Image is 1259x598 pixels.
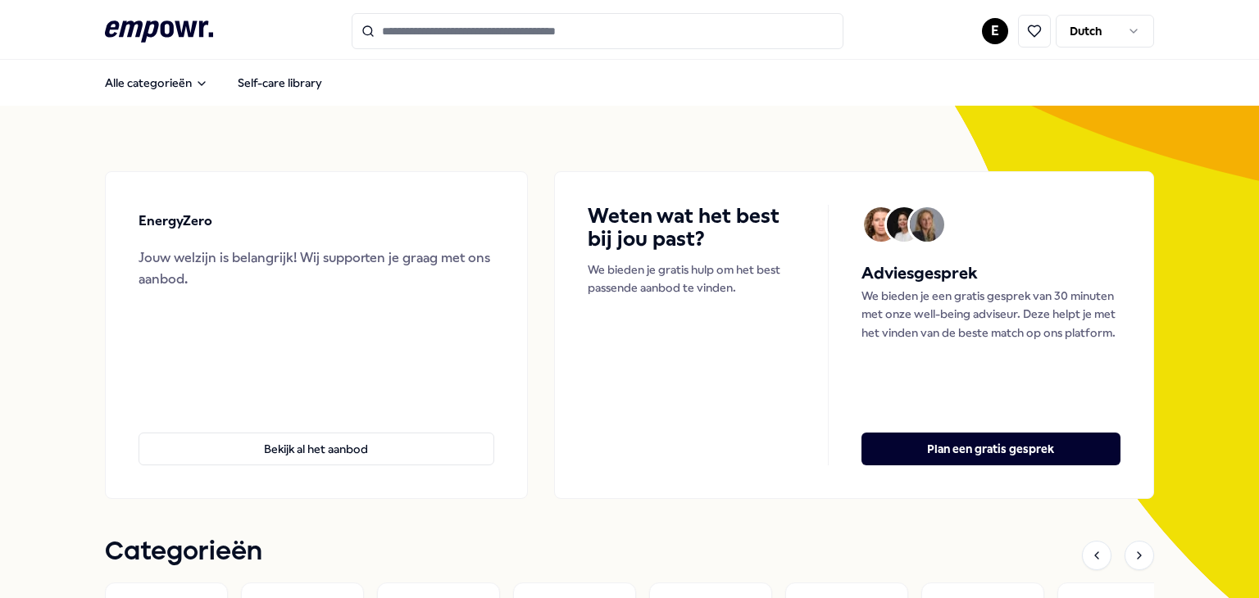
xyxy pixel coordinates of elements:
[861,433,1120,465] button: Plan een gratis gesprek
[225,66,335,99] a: Self-care library
[588,260,795,297] p: We bieden je gratis hulp om het best passende aanbod te vinden.
[139,433,494,465] button: Bekijk al het aanbod
[139,406,494,465] a: Bekijk al het aanbod
[105,532,262,573] h1: Categorieën
[588,205,795,251] h4: Weten wat het best bij jou past?
[982,18,1008,44] button: E
[92,66,221,99] button: Alle categorieën
[887,207,921,242] img: Avatar
[139,247,494,289] div: Jouw welzijn is belangrijk! Wij supporten je graag met ons aanbod.
[139,211,212,232] p: EnergyZero
[861,287,1120,342] p: We bieden je een gratis gesprek van 30 minuten met onze well-being adviseur. Deze helpt je met he...
[92,66,335,99] nav: Main
[910,207,944,242] img: Avatar
[864,207,898,242] img: Avatar
[861,260,1120,287] h5: Adviesgesprek
[352,13,843,49] input: Search for products, categories or subcategories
